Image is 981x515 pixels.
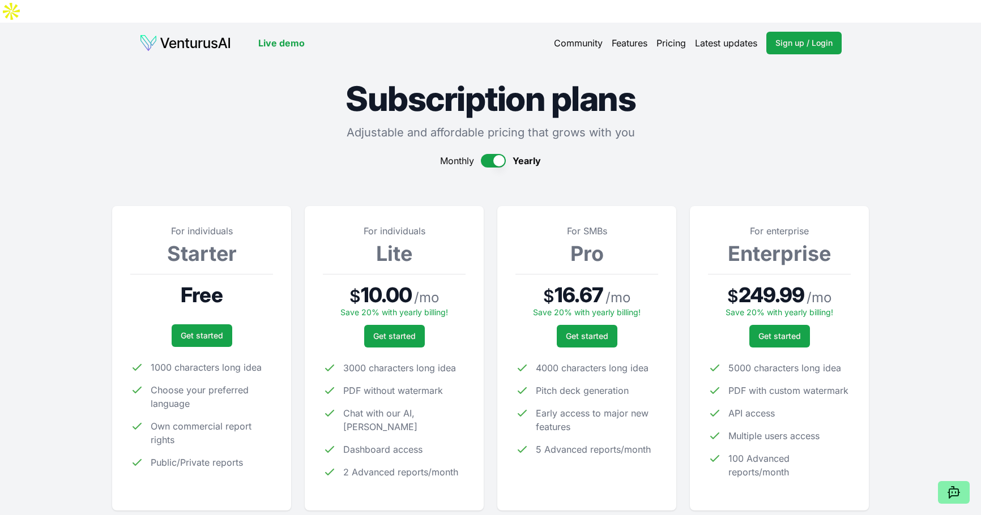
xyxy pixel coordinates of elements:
[343,406,466,434] span: Chat with our AI, [PERSON_NAME]
[728,406,775,420] span: API access
[361,284,412,306] span: 10.00
[536,406,658,434] span: Early access to major new features
[440,154,474,168] span: Monthly
[554,36,603,50] a: Community
[708,224,851,238] p: For enterprise
[343,384,443,397] span: PDF without watermark
[728,361,841,375] span: 5000 characters long idea
[172,324,232,347] a: Get started
[130,242,273,265] h3: Starter
[775,37,833,49] span: Sign up / Login
[343,465,458,479] span: 2 Advanced reports/month
[151,360,262,374] span: 1000 characters long idea
[349,286,361,306] span: $
[612,36,647,50] a: Features
[151,456,243,469] span: Public/Private reports
[258,36,305,50] a: Live demo
[695,36,757,50] a: Latest updates
[343,443,423,456] span: Dashboard access
[656,36,686,50] a: Pricing
[513,154,541,168] span: Yearly
[181,284,222,306] span: Free
[536,443,651,456] span: 5 Advanced reports/month
[130,224,273,238] p: For individuals
[414,289,439,307] span: / mo
[807,289,831,307] span: / mo
[515,242,658,265] h3: Pro
[726,307,833,317] span: Save 20% with yearly billing!
[533,307,641,317] span: Save 20% with yearly billing!
[323,224,466,238] p: For individuals
[536,361,649,375] span: 4000 characters long idea
[739,284,805,306] span: 249.99
[749,325,810,347] a: Get started
[343,361,456,375] span: 3000 characters long idea
[139,34,231,52] img: logo
[536,384,629,397] span: Pitch deck generation
[364,325,425,347] a: Get started
[340,307,448,317] span: Save 20% with yearly billing!
[323,242,466,265] h3: Lite
[112,81,869,115] h1: Subscription plans
[708,242,851,265] h3: Enterprise
[151,419,273,447] span: Own commercial report rights
[543,286,555,306] span: $
[766,32,842,54] a: Sign up / Login
[555,284,603,306] span: 16.67
[728,384,848,397] span: PDF with custom watermark
[727,286,739,306] span: $
[557,325,617,347] a: Get started
[728,452,851,479] span: 100 Advanced reports/month
[112,125,869,140] p: Adjustable and affordable pricing that grows with you
[515,224,658,238] p: For SMBs
[605,289,630,307] span: / mo
[728,429,820,443] span: Multiple users access
[151,383,273,410] span: Choose your preferred language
